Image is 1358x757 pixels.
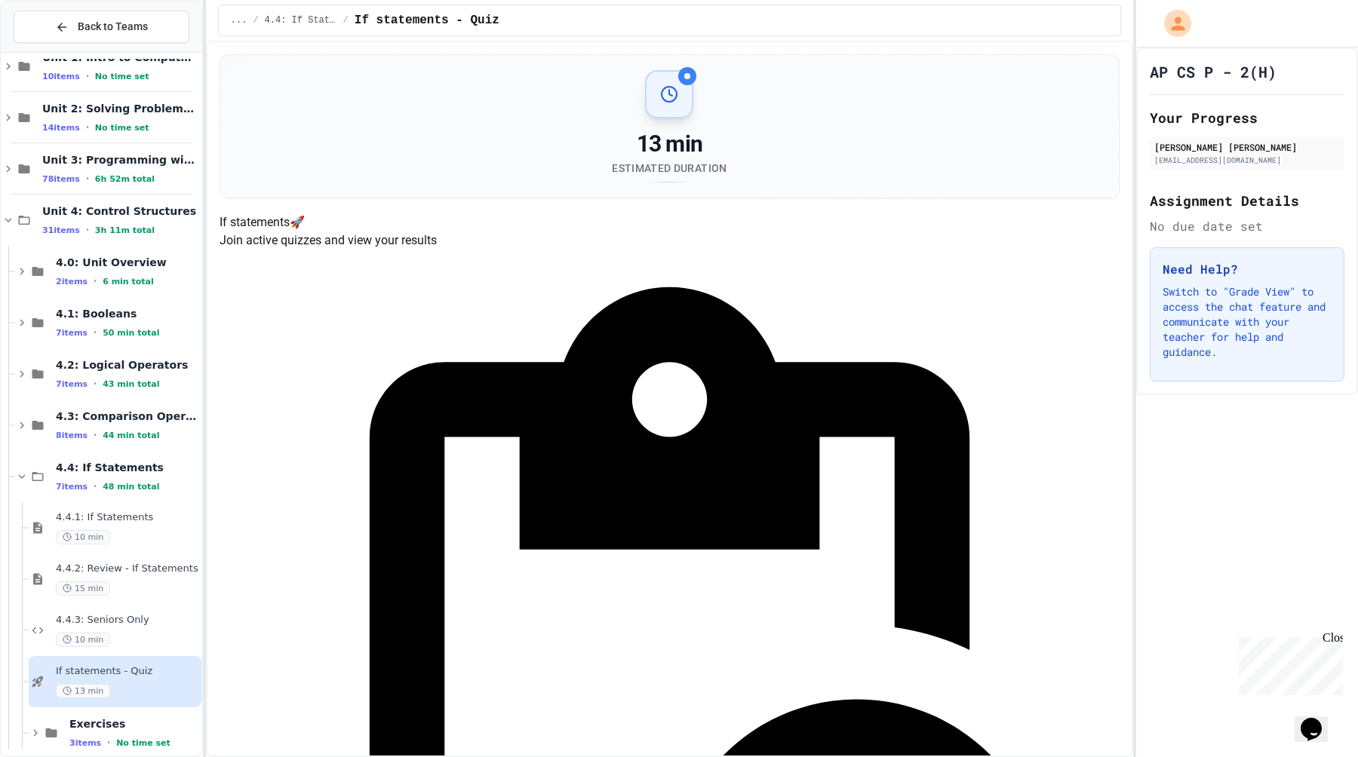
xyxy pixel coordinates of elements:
[265,14,337,26] span: 4.4: If Statements
[56,277,88,287] span: 2 items
[1148,6,1195,41] div: My Account
[94,378,97,390] span: •
[95,174,155,184] span: 6h 52m total
[103,379,159,389] span: 43 min total
[6,6,104,96] div: Chat with us now!Close
[343,14,349,26] span: /
[95,225,155,235] span: 3h 11m total
[86,70,89,82] span: •
[56,665,198,678] span: If statements - Quiz
[42,72,80,81] span: 10 items
[56,511,198,524] span: 4.4.1: If Statements
[1150,190,1344,211] h2: Assignment Details
[94,429,97,441] span: •
[103,431,159,440] span: 44 min total
[1163,284,1332,360] p: Switch to "Grade View" to access the chat feature and communicate with your teacher for help and ...
[42,153,198,167] span: Unit 3: Programming with Python
[69,717,198,731] span: Exercises
[220,231,1120,250] p: Join active quizzes and view your results
[56,614,198,627] span: 4.4.3: Seniors Only
[56,358,198,372] span: 4.2: Logical Operators
[86,121,89,133] span: •
[355,11,499,29] span: If statements - Quiz
[103,277,154,287] span: 6 min total
[56,684,110,698] span: 13 min
[56,482,88,492] span: 7 items
[56,530,110,544] span: 10 min
[107,737,110,749] span: •
[56,633,110,647] span: 10 min
[1154,155,1340,166] div: [EMAIL_ADDRESS][DOMAIN_NAME]
[86,224,89,236] span: •
[1233,631,1343,695] iframe: chat widget
[42,123,80,133] span: 14 items
[231,14,247,26] span: ...
[94,480,97,492] span: •
[612,130,727,158] div: 13 min
[612,161,727,176] div: Estimated Duration
[56,562,198,575] span: 4.4.2: Review - If Statements
[42,174,80,184] span: 78 items
[14,11,189,43] button: Back to Teams
[103,482,159,492] span: 48 min total
[220,213,1120,231] h4: If statements 🚀
[1163,260,1332,278] h3: Need Help?
[56,431,88,440] span: 8 items
[253,14,258,26] span: /
[56,409,198,423] span: 4.3: Comparison Operators
[42,102,198,115] span: Unit 2: Solving Problems in Computer Science
[1150,107,1344,128] h2: Your Progress
[42,225,80,235] span: 31 items
[86,173,89,185] span: •
[1150,61,1277,82] h1: AP CS P - 2(H)
[56,581,110,596] span: 15 min
[42,204,198,218] span: Unit 4: Control Structures
[56,328,88,338] span: 7 items
[1295,697,1343,742] iframe: chat widget
[94,326,97,339] span: •
[56,307,198,320] span: 4.1: Booleans
[56,461,198,474] span: 4.4: If Statements
[116,738,171,748] span: No time set
[56,256,198,269] span: 4.0: Unit Overview
[1150,217,1344,235] div: No due date set
[94,275,97,287] span: •
[95,72,149,81] span: No time set
[56,379,88,389] span: 7 items
[69,738,101,748] span: 3 items
[95,123,149,133] span: No time set
[78,19,148,35] span: Back to Teams
[1154,140,1340,154] div: [PERSON_NAME] [PERSON_NAME]
[103,328,159,338] span: 50 min total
